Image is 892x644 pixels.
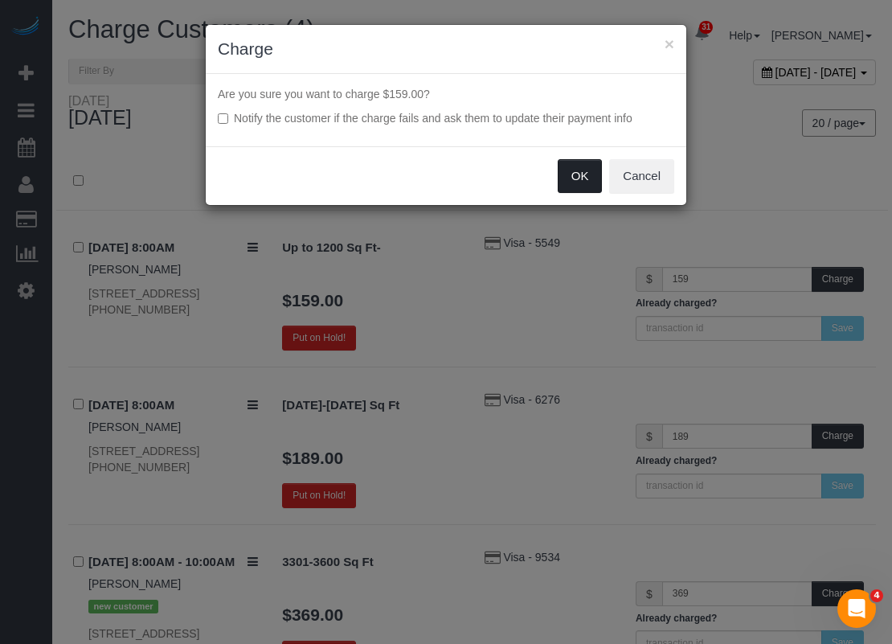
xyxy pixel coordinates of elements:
button: Cancel [609,159,674,193]
div: Are you sure you want to charge $159.00? [206,74,686,146]
label: Notify the customer if the charge fails and ask them to update their payment info [218,110,674,126]
h3: Charge [218,37,674,61]
button: × [665,35,674,52]
button: OK [558,159,603,193]
input: Notify the customer if the charge fails and ask them to update their payment info [218,113,228,124]
span: 4 [870,589,883,602]
iframe: Intercom live chat [837,589,876,628]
